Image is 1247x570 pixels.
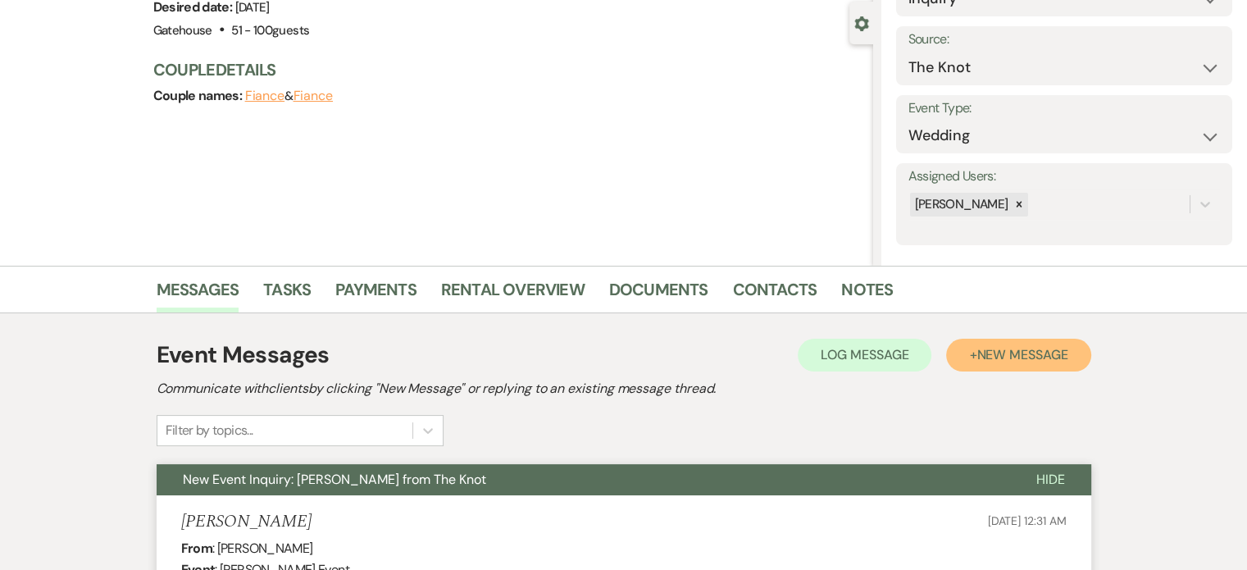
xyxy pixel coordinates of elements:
[181,512,312,532] h5: [PERSON_NAME]
[854,15,869,30] button: Close lead details
[733,276,817,312] a: Contacts
[988,513,1067,528] span: [DATE] 12:31 AM
[231,22,309,39] span: 51 - 100 guests
[441,276,585,312] a: Rental Overview
[335,276,416,312] a: Payments
[245,88,333,104] span: &
[821,346,908,363] span: Log Message
[908,165,1220,189] label: Assigned Users:
[166,421,253,440] div: Filter by topics...
[157,464,1010,495] button: New Event Inquiry: [PERSON_NAME] from The Knot
[293,89,333,103] button: Fiance
[1010,464,1091,495] button: Hide
[157,379,1091,399] h2: Communicate with clients by clicking "New Message" or replying to an existing message thread.
[245,89,285,103] button: Fiance
[181,540,212,557] b: From
[153,87,245,104] span: Couple names:
[263,276,311,312] a: Tasks
[908,97,1220,121] label: Event Type:
[841,276,893,312] a: Notes
[798,339,931,372] button: Log Message
[910,193,1011,217] div: [PERSON_NAME]
[609,276,708,312] a: Documents
[183,471,486,488] span: New Event Inquiry: [PERSON_NAME] from The Knot
[157,338,330,372] h1: Event Messages
[908,28,1220,52] label: Source:
[976,346,1067,363] span: New Message
[157,276,239,312] a: Messages
[946,339,1090,372] button: +New Message
[1036,471,1065,488] span: Hide
[153,22,212,39] span: Gatehouse
[153,58,857,81] h3: Couple Details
